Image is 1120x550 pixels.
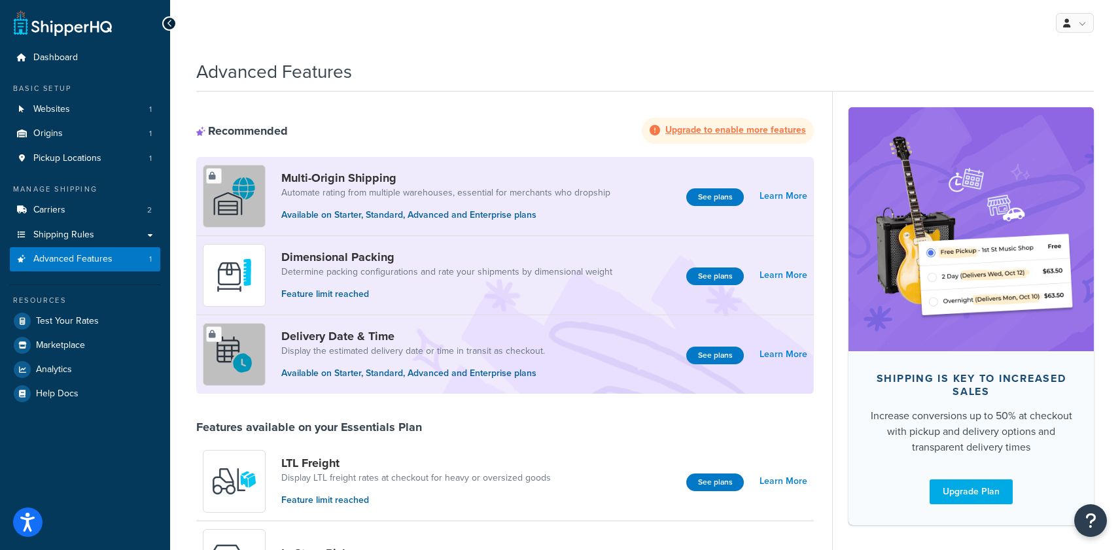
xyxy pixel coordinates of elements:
a: Dimensional Packing [281,250,612,264]
a: Carriers2 [10,198,160,222]
span: 1 [149,128,152,139]
span: Shipping Rules [33,230,94,241]
button: See plans [686,188,744,206]
img: feature-image-bc-upgrade-63323b7e0001f74ee9b4b6549f3fc5de0323d87a30a5703426337501b3dadfb7.png [868,127,1074,332]
a: Learn More [760,345,807,364]
li: Carriers [10,198,160,222]
img: DTVBYsAAAAAASUVORK5CYII= [211,252,257,298]
a: Dashboard [10,46,160,70]
a: Pickup Locations1 [10,146,160,171]
li: Advanced Features [10,247,160,271]
span: 2 [147,205,152,216]
li: Pickup Locations [10,146,160,171]
a: Display the estimated delivery date or time in transit as checkout. [281,345,545,358]
span: Test Your Rates [36,316,99,327]
span: 1 [149,153,152,164]
span: Help Docs [36,388,79,400]
button: Open Resource Center [1074,504,1107,537]
div: Shipping is key to increased sales [869,372,1073,398]
a: Analytics [10,358,160,381]
span: Origins [33,128,63,139]
a: Shipping Rules [10,223,160,247]
div: Basic Setup [10,83,160,94]
span: Marketplace [36,340,85,351]
a: Learn More [760,472,807,490]
li: Origins [10,122,160,146]
span: Websites [33,104,70,115]
a: Marketplace [10,334,160,357]
button: See plans [686,267,744,285]
a: Test Your Rates [10,309,160,333]
a: Automate rating from multiple warehouses, essential for merchants who dropship [281,186,610,199]
a: Upgrade Plan [930,479,1013,504]
strong: Upgrade to enable more features [665,123,806,137]
a: Websites1 [10,97,160,122]
a: Origins1 [10,122,160,146]
div: Increase conversions up to 50% at checkout with pickup and delivery options and transparent deliv... [869,408,1073,455]
button: See plans [686,473,744,491]
p: Available on Starter, Standard, Advanced and Enterprise plans [281,208,610,222]
a: LTL Freight [281,456,551,470]
span: Carriers [33,205,65,216]
span: 1 [149,254,152,265]
p: Available on Starter, Standard, Advanced and Enterprise plans [281,366,545,381]
span: Pickup Locations [33,153,101,164]
p: Feature limit reached [281,287,612,301]
img: y79ZsPf0fXUFUhFXDzUgf+ktZg5F2+ohG75+v3d2s1D9TjoU8PiyCIluIjV41seZevKCRuEjTPPOKHJsQcmKCXGdfprl3L4q7... [211,458,257,504]
button: See plans [686,347,744,364]
div: Manage Shipping [10,184,160,195]
span: 1 [149,104,152,115]
a: Display LTL freight rates at checkout for heavy or oversized goods [281,472,551,485]
a: Delivery Date & Time [281,329,545,343]
a: Multi-Origin Shipping [281,171,610,185]
a: Help Docs [10,382,160,405]
li: Websites [10,97,160,122]
span: Advanced Features [33,254,113,265]
p: Feature limit reached [281,493,551,507]
span: Analytics [36,364,72,375]
div: Recommended [196,124,288,138]
a: Determine packing configurations and rate your shipments by dimensional weight [281,266,612,279]
div: Resources [10,295,160,306]
h1: Advanced Features [196,59,352,84]
a: Learn More [760,266,807,284]
div: Features available on your Essentials Plan [196,420,422,434]
span: Dashboard [33,52,78,63]
a: Learn More [760,187,807,205]
a: Advanced Features1 [10,247,160,271]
